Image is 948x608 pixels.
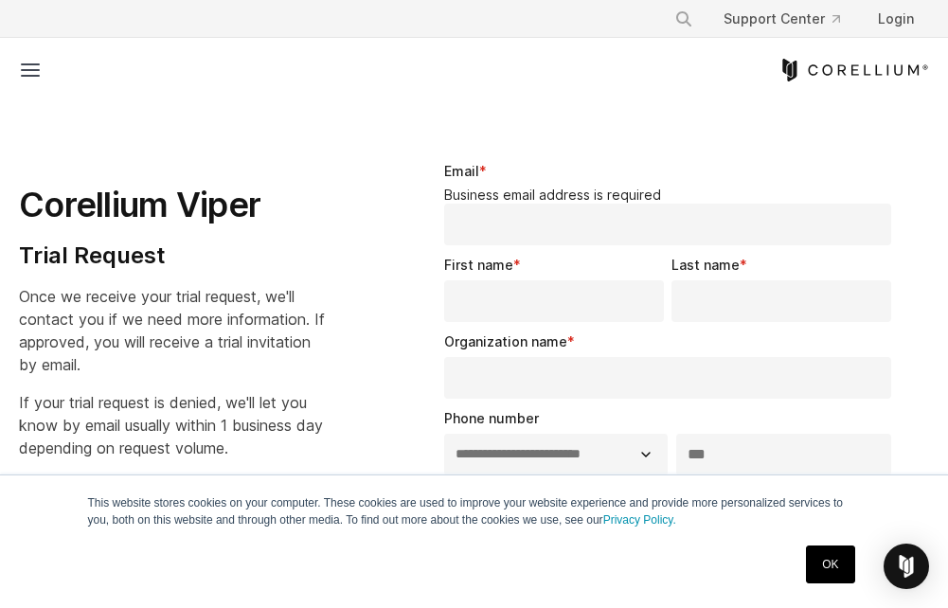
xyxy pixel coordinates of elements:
[863,2,929,36] a: Login
[806,545,854,583] a: OK
[884,544,929,589] div: Open Intercom Messenger
[444,187,899,204] legend: Business email address is required
[444,333,567,349] span: Organization name
[19,287,325,374] span: Once we receive your trial request, we'll contact you if we need more information. If approved, y...
[708,2,855,36] a: Support Center
[19,184,331,226] h1: Corellium Viper
[19,241,331,270] h4: Trial Request
[88,494,861,528] p: This website stores cookies on your computer. These cookies are used to improve your website expe...
[19,393,323,457] span: If your trial request is denied, we'll let you know by email usually within 1 business day depend...
[671,257,740,273] span: Last name
[778,59,929,81] a: Corellium Home
[659,2,929,36] div: Navigation Menu
[444,410,539,426] span: Phone number
[603,513,676,527] a: Privacy Policy.
[444,257,513,273] span: First name
[667,2,701,36] button: Search
[444,163,479,179] span: Email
